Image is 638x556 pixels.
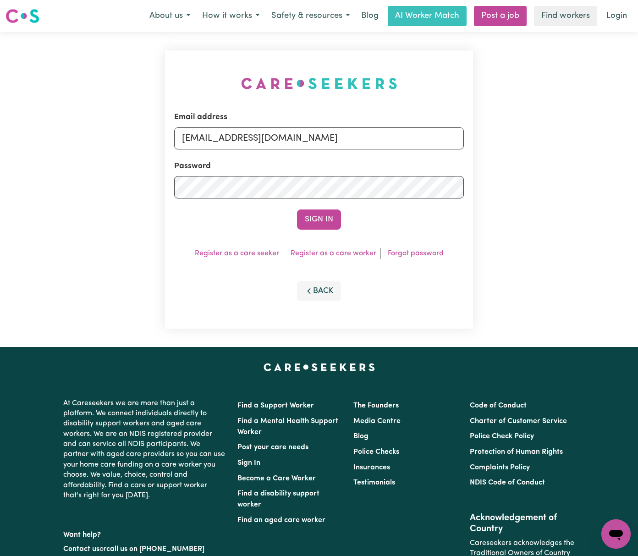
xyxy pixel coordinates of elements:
a: Police Check Policy [470,433,534,440]
a: Police Checks [353,448,399,456]
img: Careseekers logo [5,8,39,24]
a: Find an aged care worker [237,517,325,524]
button: Safety & resources [265,6,356,26]
a: Careseekers logo [5,6,39,27]
a: Post your care needs [237,444,308,451]
a: Insurances [353,464,390,471]
a: Find a Support Worker [237,402,314,409]
a: Sign In [237,459,260,467]
a: Charter of Customer Service [470,418,567,425]
label: Email address [174,111,227,123]
label: Password [174,160,211,172]
h2: Acknowledgement of Country [470,512,575,534]
a: AI Worker Match [388,6,467,26]
a: Find a Mental Health Support Worker [237,418,338,436]
a: Protection of Human Rights [470,448,563,456]
a: Complaints Policy [470,464,530,471]
a: The Founders [353,402,399,409]
button: How it works [196,6,265,26]
a: Media Centre [353,418,401,425]
a: Forgot password [388,250,444,257]
a: Login [601,6,632,26]
a: Careseekers home page [264,363,375,371]
a: Blog [356,6,384,26]
a: Register as a care worker [291,250,376,257]
a: Find a disability support worker [237,490,319,508]
input: Email address [174,127,464,149]
p: At Careseekers we are more than just a platform. We connect individuals directly to disability su... [63,395,226,505]
a: call us on [PHONE_NUMBER] [106,545,204,553]
a: Register as a care seeker [195,250,279,257]
iframe: Button to launch messaging window [601,519,631,549]
a: Become a Care Worker [237,475,316,482]
button: Back [297,281,341,301]
a: Blog [353,433,368,440]
button: About us [143,6,196,26]
a: Post a job [474,6,527,26]
button: Sign In [297,209,341,230]
a: Contact us [63,545,99,553]
a: Find workers [534,6,597,26]
a: NDIS Code of Conduct [470,479,545,486]
a: Testimonials [353,479,395,486]
a: Code of Conduct [470,402,527,409]
p: Want help? [63,526,226,540]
